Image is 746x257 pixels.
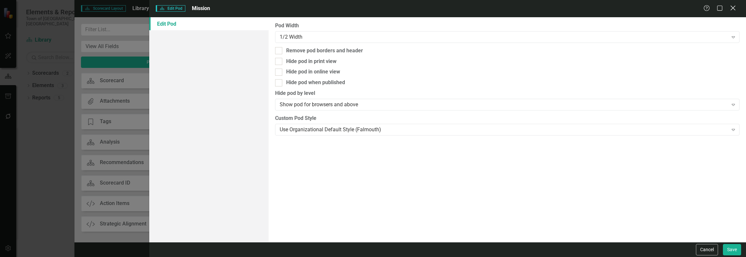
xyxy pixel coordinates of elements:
[286,79,345,86] div: Hide pod when published
[280,126,728,133] div: Use Organizational Default Style (Falmouth)
[280,101,728,109] div: Show pod for browsers and above
[149,17,269,30] a: Edit Pod
[192,5,210,11] span: Mission
[286,68,340,76] div: Hide pod in online view
[275,22,739,30] label: Pod Width
[275,115,739,122] label: Custom Pod Style
[286,47,363,55] div: Remove pod borders and header
[275,90,739,97] label: Hide pod by level
[723,244,741,255] button: Save
[696,244,718,255] button: Cancel
[156,5,185,12] span: Edit Pod
[280,33,728,41] div: 1/2 Width
[286,58,337,65] div: Hide pod in print view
